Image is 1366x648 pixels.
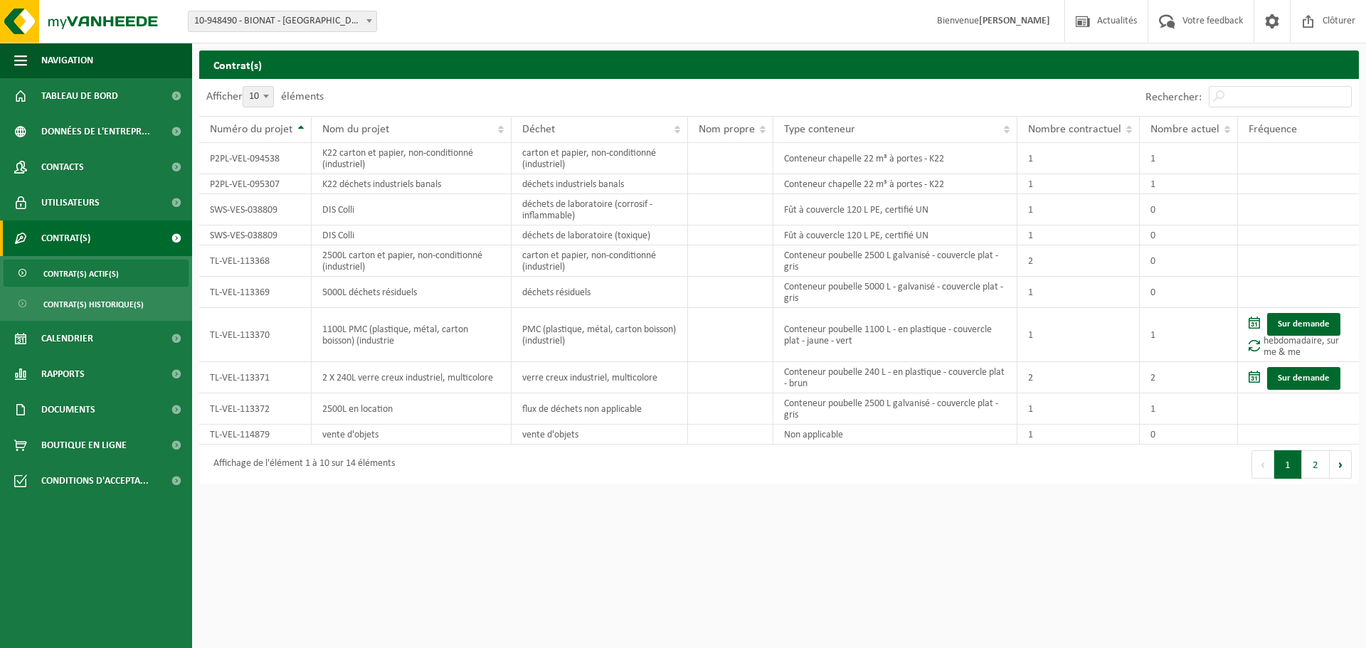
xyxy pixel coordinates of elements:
td: Conteneur poubelle 2500 L galvanisé - couvercle plat - gris [773,245,1017,277]
td: P2PL-VEL-095307 [199,174,312,194]
span: Données de l'entrepr... [41,114,150,149]
td: K22 déchets industriels banals [312,174,512,194]
button: 2 [1302,450,1330,479]
td: SWS-VES-038809 [199,225,312,245]
td: TL-VEL-113371 [199,362,312,393]
span: Nom propre [699,124,755,135]
td: 1 [1017,194,1140,225]
h2: Contrat(s) [199,51,1359,78]
span: Déchet [522,124,555,135]
td: DIS Colli [312,194,512,225]
td: 0 [1140,225,1238,245]
td: Conteneur poubelle 1100 L - en plastique - couvercle plat - jaune - vert [773,308,1017,362]
td: 2500L carton et papier, non-conditionné (industriel) [312,245,512,277]
span: Nom du projet [322,124,389,135]
td: PMC (plastique, métal, carton boisson) (industriel) [512,308,688,362]
td: 1 [1017,143,1140,174]
td: verre creux industriel, multicolore [512,362,688,393]
td: Conteneur poubelle 5000 L - galvanisé - couvercle plat - gris [773,277,1017,308]
td: 2500L en location [312,393,512,425]
span: 10 [243,87,273,107]
span: Navigation [41,43,93,78]
td: 1 [1017,393,1140,425]
td: DIS Colli [312,225,512,245]
td: 1 [1017,425,1140,445]
span: Nombre contractuel [1028,124,1121,135]
button: 1 [1274,450,1302,479]
td: 2 [1017,362,1140,393]
td: TL-VEL-114879 [199,425,312,445]
td: Fût à couvercle 120 L PE, certifié UN [773,194,1017,225]
td: P2PL-VEL-094538 [199,143,312,174]
td: 1 [1017,174,1140,194]
td: TL-VEL-113368 [199,245,312,277]
td: carton et papier, non-conditionné (industriel) [512,143,688,174]
a: Contrat(s) historique(s) [4,290,189,317]
label: Afficher éléments [206,91,324,102]
span: Contrat(s) actif(s) [43,260,119,287]
a: Sur demande [1267,367,1340,390]
button: Previous [1251,450,1274,479]
td: Conteneur poubelle 240 L - en plastique - couvercle plat - brun [773,362,1017,393]
strong: [PERSON_NAME] [979,16,1050,26]
span: 10 [243,86,274,107]
td: TL-VEL-113369 [199,277,312,308]
td: 1100L PMC (plastique, métal, carton boisson) (industrie [312,308,512,362]
label: Rechercher: [1145,92,1202,103]
td: 5000L déchets résiduels [312,277,512,308]
span: Contrat(s) [41,221,90,256]
td: 1 [1140,308,1238,362]
span: 10-948490 - BIONAT - NAMUR - SUARLÉE [189,11,376,31]
span: Documents [41,392,95,427]
td: Conteneur chapelle 22 m³ à portes - K22 [773,143,1017,174]
span: Contrat(s) historique(s) [43,291,144,318]
td: Conteneur poubelle 2500 L galvanisé - couvercle plat - gris [773,393,1017,425]
td: hebdomadaire, sur me & me [1238,308,1359,362]
td: 1 [1017,277,1140,308]
a: Contrat(s) actif(s) [4,260,189,287]
span: Tableau de bord [41,78,118,114]
td: Fût à couvercle 120 L PE, certifié UN [773,225,1017,245]
span: Utilisateurs [41,185,100,221]
td: déchets de laboratoire (corrosif - inflammable) [512,194,688,225]
td: SWS-VES-038809 [199,194,312,225]
td: Conteneur chapelle 22 m³ à portes - K22 [773,174,1017,194]
span: Nombre actuel [1150,124,1219,135]
td: 2 X 240L verre creux industriel, multicolore [312,362,512,393]
span: Contacts [41,149,84,185]
td: déchets de laboratoire (toxique) [512,225,688,245]
td: vente d'objets [512,425,688,445]
td: déchets résiduels [512,277,688,308]
span: Rapports [41,356,85,392]
td: TL-VEL-113372 [199,393,312,425]
td: flux de déchets non applicable [512,393,688,425]
td: K22 carton et papier, non-conditionné (industriel) [312,143,512,174]
td: carton et papier, non-conditionné (industriel) [512,245,688,277]
td: 0 [1140,194,1238,225]
td: déchets industriels banals [512,174,688,194]
td: Non applicable [773,425,1017,445]
a: Sur demande [1267,313,1340,336]
span: Numéro du projet [210,124,292,135]
td: 0 [1140,245,1238,277]
td: 2 [1017,245,1140,277]
td: 0 [1140,277,1238,308]
span: Type conteneur [784,124,855,135]
td: 1 [1140,393,1238,425]
td: 1 [1140,174,1238,194]
td: 1 [1140,143,1238,174]
span: Fréquence [1249,124,1297,135]
span: Conditions d'accepta... [41,463,149,499]
td: 2 [1140,362,1238,393]
td: TL-VEL-113370 [199,308,312,362]
span: Calendrier [41,321,93,356]
td: vente d'objets [312,425,512,445]
td: 1 [1017,225,1140,245]
div: Affichage de l'élément 1 à 10 sur 14 éléments [206,452,395,477]
button: Next [1330,450,1352,479]
td: 0 [1140,425,1238,445]
td: 1 [1017,308,1140,362]
span: 10-948490 - BIONAT - NAMUR - SUARLÉE [188,11,377,32]
span: Boutique en ligne [41,427,127,463]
